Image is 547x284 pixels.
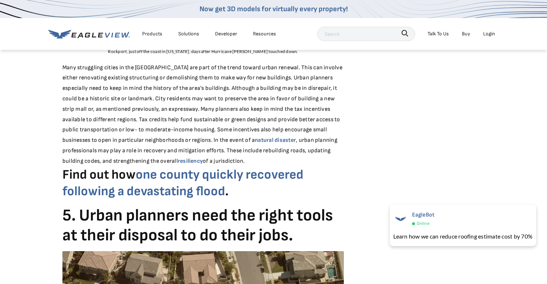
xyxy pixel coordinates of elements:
a: Developer [215,29,237,38]
a: one county quickly recovered following a devastating flood [62,167,303,200]
img: EagleBot [393,211,408,226]
a: Now get 3D models for virtually every property! [200,5,348,13]
div: Talk To Us [428,29,449,38]
h3: 5. Urban planners need the right tools at their disposal to do their jobs. [62,206,344,245]
div: Resources [253,29,276,38]
a: natural disaster [255,137,296,144]
div: Login [483,29,495,38]
span: Online [417,220,429,228]
input: Search [317,27,415,41]
p: Rockport, just off the coast in [US_STATE], days after Hurricane [PERSON_NAME] touched down. [62,46,344,57]
div: Solutions [178,29,199,38]
a: Buy [462,29,470,38]
div: Learn how we can reduce roofing estimate cost by 70% [393,232,533,241]
span: EagleBot [412,211,435,218]
h4: Find out how . [62,167,344,201]
div: Products [142,29,162,38]
a: resiliency [178,158,203,165]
